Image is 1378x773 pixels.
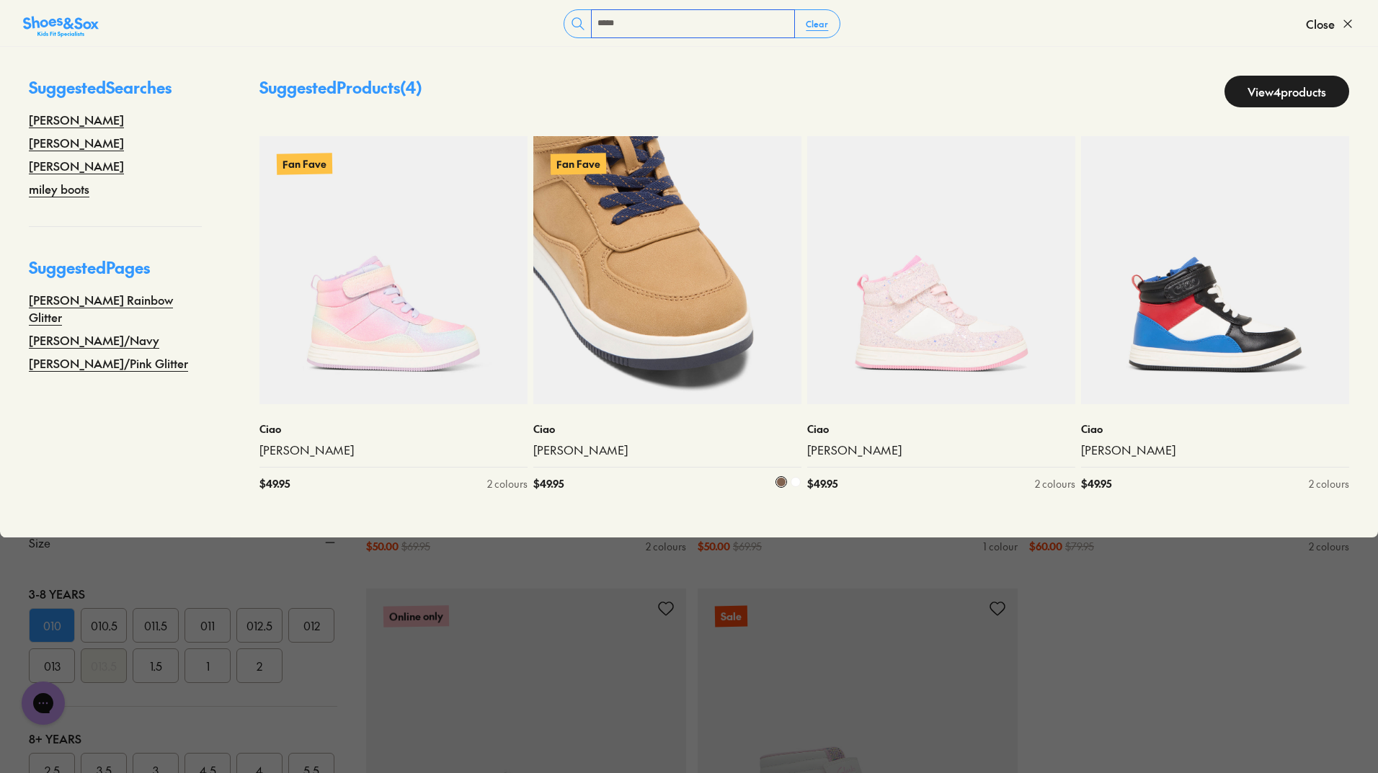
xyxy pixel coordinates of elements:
[29,111,124,128] a: [PERSON_NAME]
[133,608,179,643] button: 011.5
[1306,8,1355,40] button: Close
[698,539,730,554] span: $ 50.00
[29,522,337,563] button: Size
[29,256,202,291] p: Suggested Pages
[29,291,202,326] a: [PERSON_NAME] Rainbow Glitter
[550,151,607,176] p: Fan Fave
[1065,539,1094,554] span: $ 79.95
[259,442,528,458] a: [PERSON_NAME]
[794,11,840,37] button: Clear
[259,421,528,437] p: Ciao
[29,157,124,174] a: [PERSON_NAME]
[1081,421,1349,437] p: Ciao
[533,421,801,437] p: Ciao
[401,539,430,554] span: $ 69.95
[23,15,99,38] img: SNS_Logo_Responsive.svg
[81,648,127,683] button: 013.5
[29,608,75,643] button: 010
[14,676,72,730] iframe: Gorgias live chat messenger
[29,76,202,111] p: Suggested Searches
[259,76,422,107] p: Suggested Products
[1081,476,1111,491] span: $ 49.95
[383,605,449,627] p: Online only
[259,476,290,491] span: $ 49.95
[185,608,231,643] button: 011
[400,76,422,98] span: ( 4 )
[29,354,188,372] a: [PERSON_NAME]/Pink Glitter
[236,648,283,683] button: 2
[288,608,334,643] button: 012
[277,153,332,174] p: Fan Fave
[533,136,801,404] a: Fan Fave
[185,648,231,683] button: 1
[807,421,1075,437] p: Ciao
[236,608,283,643] button: 012.5
[81,608,127,643] button: 010.5
[1035,476,1075,491] div: 2 colours
[533,442,801,458] a: [PERSON_NAME]
[133,648,179,683] button: 1.5
[29,534,50,551] span: Size
[1309,539,1349,554] div: 2 colours
[646,539,686,554] div: 2 colours
[807,476,837,491] span: $ 49.95
[533,476,564,491] span: $ 49.95
[983,539,1018,554] div: 1 colour
[259,136,528,404] a: Fan Fave
[29,648,75,683] button: 013
[1081,442,1349,458] a: [PERSON_NAME]
[366,539,399,554] span: $ 50.00
[1306,15,1335,32] span: Close
[487,476,528,491] div: 2 colours
[23,12,99,35] a: Shoes &amp; Sox
[1224,76,1349,107] a: View4products
[715,606,747,627] p: Sale
[29,331,159,349] a: [PERSON_NAME]/Navy
[1029,539,1062,554] span: $ 60.00
[733,539,762,554] span: $ 69.95
[29,585,337,602] div: 3-8 Years
[1309,476,1349,491] div: 2 colours
[29,134,124,151] a: [PERSON_NAME]
[29,730,337,747] div: 8+ Years
[807,442,1075,458] a: [PERSON_NAME]
[29,180,89,197] a: miley boots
